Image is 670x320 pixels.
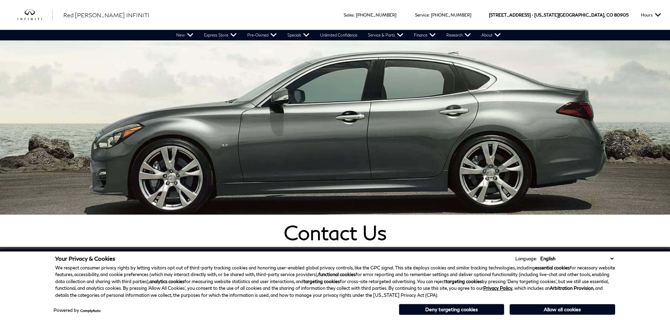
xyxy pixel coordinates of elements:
[538,255,615,262] select: Language Select
[510,304,615,315] button: Allow all cookies
[18,9,53,21] img: INFINITI
[63,12,149,18] span: Red [PERSON_NAME] INFINITI
[304,279,340,284] strong: targeting cookies
[282,30,315,40] a: Specials
[515,256,537,261] div: Language:
[476,30,506,40] a: About
[199,30,242,40] a: Express Store
[409,30,441,40] a: Finance
[399,304,504,315] button: Deny targeting cookies
[354,12,355,18] span: :
[80,308,101,313] a: ComplyAuto
[242,30,282,40] a: Pre-Owned
[94,222,576,243] h1: Contact Us
[171,30,506,40] nav: Main Navigation
[415,12,429,18] span: Service
[318,272,356,277] strong: functional cookies
[55,255,115,262] span: Your Privacy & Cookies
[344,12,354,18] span: Sales
[489,12,628,18] a: [STREET_ADDRESS] • [US_STATE][GEOGRAPHIC_DATA], CO 80905
[483,285,512,291] a: Privacy Policy
[171,30,199,40] a: New
[63,11,149,19] a: Red [PERSON_NAME] INFINITI
[149,279,184,284] strong: analytics cookies
[356,12,396,18] a: [PHONE_NUMBER]
[18,9,53,21] a: infiniti
[55,265,615,299] p: We respect consumer privacy rights by letting visitors opt out of third-party tracking cookies an...
[363,30,409,40] a: Service & Parts
[550,285,593,291] strong: Arbitration Provision
[431,12,471,18] a: [PHONE_NUMBER]
[446,279,482,284] strong: targeting cookies
[315,30,363,40] a: Unlimited Confidence
[535,265,570,270] strong: essential cookies
[429,12,430,18] span: :
[53,308,101,313] div: Powered by
[441,30,476,40] a: Research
